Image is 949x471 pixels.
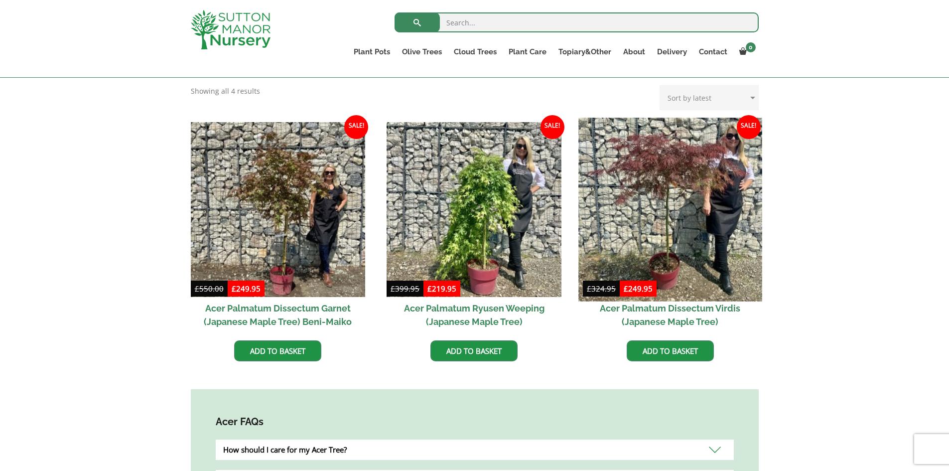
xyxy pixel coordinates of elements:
[216,440,734,460] div: How should I care for my Acer Tree?
[552,45,617,59] a: Topiary&Other
[387,297,561,333] h2: Acer Palmatum Ryusen Weeping (Japanese Maple Tree)
[391,284,419,294] bdi: 399.95
[617,45,651,59] a: About
[624,284,628,294] span: £
[191,297,366,333] h2: Acer Palmatum Dissectum Garnet (Japanese Maple Tree) Beni-Maiko
[583,297,758,333] h2: Acer Palmatum Dissectum Virdis (Japanese Maple Tree)
[587,284,616,294] bdi: 324.95
[737,115,761,139] span: Sale!
[232,284,236,294] span: £
[387,122,561,297] img: Acer Palmatum Ryusen Weeping (Japanese Maple Tree)
[191,122,366,297] img: Acer Palmatum Dissectum Garnet (Japanese Maple Tree) Beni-Maiko
[195,284,224,294] bdi: 550.00
[624,284,653,294] bdi: 249.95
[448,45,503,59] a: Cloud Trees
[541,115,564,139] span: Sale!
[195,284,199,294] span: £
[387,122,561,333] a: Sale! Acer Palmatum Ryusen Weeping (Japanese Maple Tree)
[348,45,396,59] a: Plant Pots
[391,284,395,294] span: £
[651,45,693,59] a: Delivery
[344,115,368,139] span: Sale!
[693,45,733,59] a: Contact
[232,284,261,294] bdi: 249.95
[583,122,758,333] a: Sale! Acer Palmatum Dissectum Virdis (Japanese Maple Tree)
[503,45,552,59] a: Plant Care
[733,45,759,59] a: 0
[427,284,456,294] bdi: 219.95
[191,10,271,49] img: logo
[660,85,759,110] select: Shop order
[427,284,432,294] span: £
[396,45,448,59] a: Olive Trees
[191,85,260,97] p: Showing all 4 results
[216,414,734,430] h4: Acer FAQs
[587,284,591,294] span: £
[746,42,756,52] span: 0
[627,340,714,361] a: Add to basket: “Acer Palmatum Dissectum Virdis (Japanese Maple Tree)”
[395,12,759,32] input: Search...
[191,122,366,333] a: Sale! Acer Palmatum Dissectum Garnet (Japanese Maple Tree) Beni-Maiko
[234,340,321,361] a: Add to basket: “Acer Palmatum Dissectum Garnet (Japanese Maple Tree) Beni-Maiko”
[578,118,762,301] img: Acer Palmatum Dissectum Virdis (Japanese Maple Tree)
[430,340,518,361] a: Add to basket: “Acer Palmatum Ryusen Weeping (Japanese Maple Tree)”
